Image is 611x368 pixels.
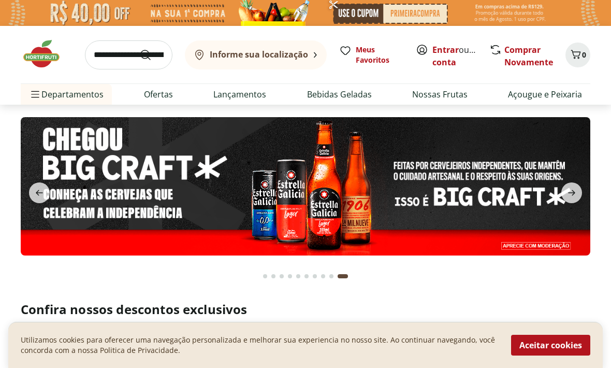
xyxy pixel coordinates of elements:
[511,335,590,356] button: Aceitar cookies
[432,44,489,68] a: Criar conta
[307,88,372,101] a: Bebidas Geladas
[336,264,350,289] button: Current page from fs-carousel
[565,43,590,67] button: Carrinho
[504,44,553,68] a: Comprar Novamente
[21,335,499,356] p: Utilizamos cookies para oferecer uma navegação personalizada e melhorar sua experiencia no nosso ...
[319,264,327,289] button: Go to page 8 from fs-carousel
[21,117,590,255] img: stella
[21,301,590,318] h2: Confira nossos descontos exclusivos
[582,50,586,60] span: 0
[339,45,403,65] a: Meus Favoritos
[261,264,269,289] button: Go to page 1 from fs-carousel
[139,49,164,61] button: Submit Search
[185,40,327,69] button: Informe sua localização
[213,88,266,101] a: Lançamentos
[21,182,58,203] button: previous
[286,264,294,289] button: Go to page 4 from fs-carousel
[432,44,478,68] span: ou
[302,264,311,289] button: Go to page 6 from fs-carousel
[29,82,41,107] button: Menu
[553,182,590,203] button: next
[356,45,403,65] span: Meus Favoritos
[432,44,459,55] a: Entrar
[269,264,278,289] button: Go to page 2 from fs-carousel
[311,264,319,289] button: Go to page 7 from fs-carousel
[412,88,468,101] a: Nossas Frutas
[508,88,582,101] a: Açougue e Peixaria
[294,264,302,289] button: Go to page 5 from fs-carousel
[144,88,173,101] a: Ofertas
[327,264,336,289] button: Go to page 9 from fs-carousel
[21,38,72,69] img: Hortifruti
[210,49,308,60] b: Informe sua localização
[29,82,104,107] span: Departamentos
[85,40,172,69] input: search
[278,264,286,289] button: Go to page 3 from fs-carousel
